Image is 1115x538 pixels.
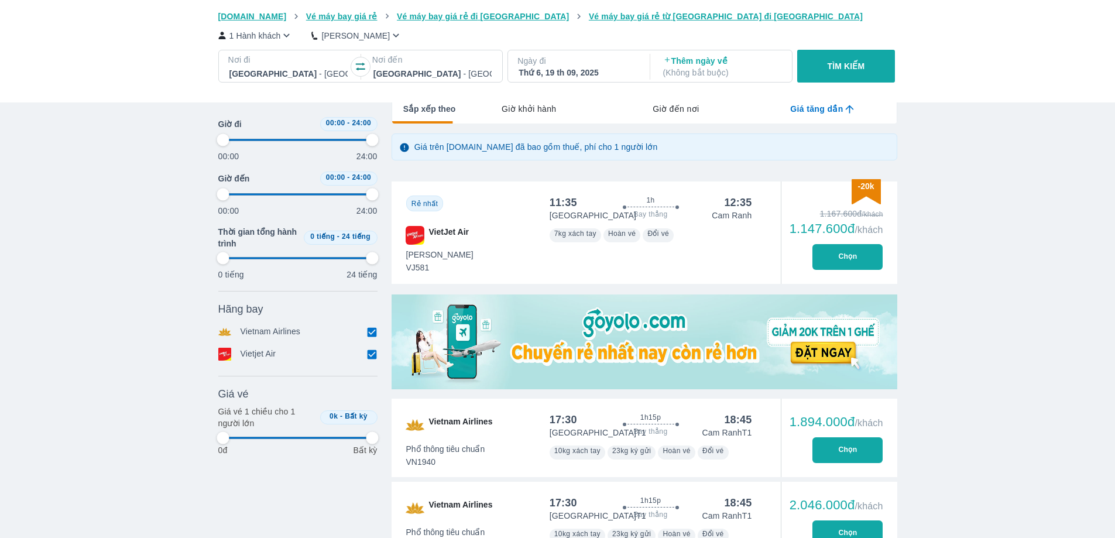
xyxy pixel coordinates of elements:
[414,141,658,153] p: Giá trên [DOMAIN_NAME] đã bao gồm thuế, phí cho 1 người lớn
[828,60,865,72] p: TÌM KIẾM
[790,222,883,236] div: 1.147.600đ
[724,496,752,510] div: 18:45
[608,229,636,238] span: Hoàn vé
[346,269,377,280] p: 24 tiếng
[790,103,843,115] span: Giá tăng dần
[663,67,781,78] p: ( Không bắt buộc )
[702,530,724,538] span: Đổi vé
[347,173,349,181] span: -
[519,67,637,78] div: Thứ 6, 19 th 09, 2025
[330,412,338,420] span: 0k
[306,12,378,21] span: Vé máy bay giá rẻ
[554,229,596,238] span: 7kg xách tay
[790,498,883,512] div: 2.046.000đ
[517,55,638,67] p: Ngày đi
[550,413,577,427] div: 17:30
[310,232,335,241] span: 0 tiếng
[550,496,577,510] div: 17:30
[406,499,424,518] img: VN
[429,226,469,245] span: VietJet Air
[411,200,438,208] span: Rẻ nhất
[554,447,601,455] span: 10kg xách tay
[712,210,752,221] p: Cam Ranh
[646,196,654,205] span: 1h
[653,103,699,115] span: Giờ đến nơi
[218,302,263,316] span: Hãng bay
[406,456,485,468] span: VN1940
[356,205,378,217] p: 24:00
[702,447,724,455] span: Đổi vé
[790,208,883,220] div: 1.167.600đ
[855,501,883,511] span: /khách
[857,181,874,191] span: -20k
[812,437,883,463] button: Chọn
[228,54,349,66] p: Nơi đi
[229,30,281,42] p: 1 Hành khách
[218,406,315,429] p: Giá vé 1 chiều cho 1 người lớn
[406,249,474,261] span: [PERSON_NAME]
[406,416,424,434] img: VN
[218,205,239,217] p: 00:00
[218,118,242,130] span: Giờ đi
[392,294,897,389] img: media-0
[550,427,646,438] p: [GEOGRAPHIC_DATA] T1
[218,269,244,280] p: 0 tiếng
[406,226,424,245] img: VJ
[589,12,863,21] span: Vé máy bay giá rẻ từ [GEOGRAPHIC_DATA] đi [GEOGRAPHIC_DATA]
[342,232,370,241] span: 24 tiếng
[356,150,378,162] p: 24:00
[640,413,661,422] span: 1h15p
[612,447,651,455] span: 23kg ký gửi
[550,210,636,221] p: [GEOGRAPHIC_DATA]
[852,179,881,204] img: discount
[218,173,250,184] span: Giờ đến
[397,12,569,21] span: Vé máy bay giá rẻ đi [GEOGRAPHIC_DATA]
[640,496,661,505] span: 1h15p
[550,510,646,522] p: [GEOGRAPHIC_DATA] T1
[790,415,883,429] div: 1.894.000đ
[218,226,299,249] span: Thời gian tổng hành trình
[663,447,691,455] span: Hoàn vé
[321,30,390,42] p: [PERSON_NAME]
[218,444,228,456] p: 0đ
[340,412,342,420] span: -
[218,150,239,162] p: 00:00
[702,427,752,438] p: Cam Ranh T1
[403,103,456,115] span: Sắp xếp theo
[326,173,345,181] span: 00:00
[663,55,781,78] p: Thêm ngày về
[429,499,493,518] span: Vietnam Airlines
[326,119,345,127] span: 00:00
[812,244,883,270] button: Chọn
[406,262,474,273] span: VJ581
[647,229,669,238] span: Đổi vé
[612,530,651,538] span: 23kg ký gửi
[550,196,577,210] div: 11:35
[855,418,883,428] span: /khách
[353,444,377,456] p: Bất kỳ
[702,510,752,522] p: Cam Ranh T1
[554,530,601,538] span: 10kg xách tay
[241,348,276,361] p: Vietjet Air
[372,54,493,66] p: Nơi đến
[311,29,402,42] button: [PERSON_NAME]
[797,50,895,83] button: TÌM KIẾM
[347,119,349,127] span: -
[455,97,896,121] div: lab API tabs example
[724,413,752,427] div: 18:45
[352,119,371,127] span: 24:00
[337,232,339,241] span: -
[241,325,301,338] p: Vietnam Airlines
[724,196,752,210] div: 12:35
[345,412,368,420] span: Bất kỳ
[218,387,249,401] span: Giá vé
[218,29,293,42] button: 1 Hành khách
[218,11,897,22] nav: breadcrumb
[352,173,371,181] span: 24:00
[429,416,493,434] span: Vietnam Airlines
[406,526,485,538] span: Phổ thông tiêu chuẩn
[663,530,691,538] span: Hoàn vé
[218,12,287,21] span: [DOMAIN_NAME]
[502,103,556,115] span: Giờ khởi hành
[406,443,485,455] span: Phổ thông tiêu chuẩn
